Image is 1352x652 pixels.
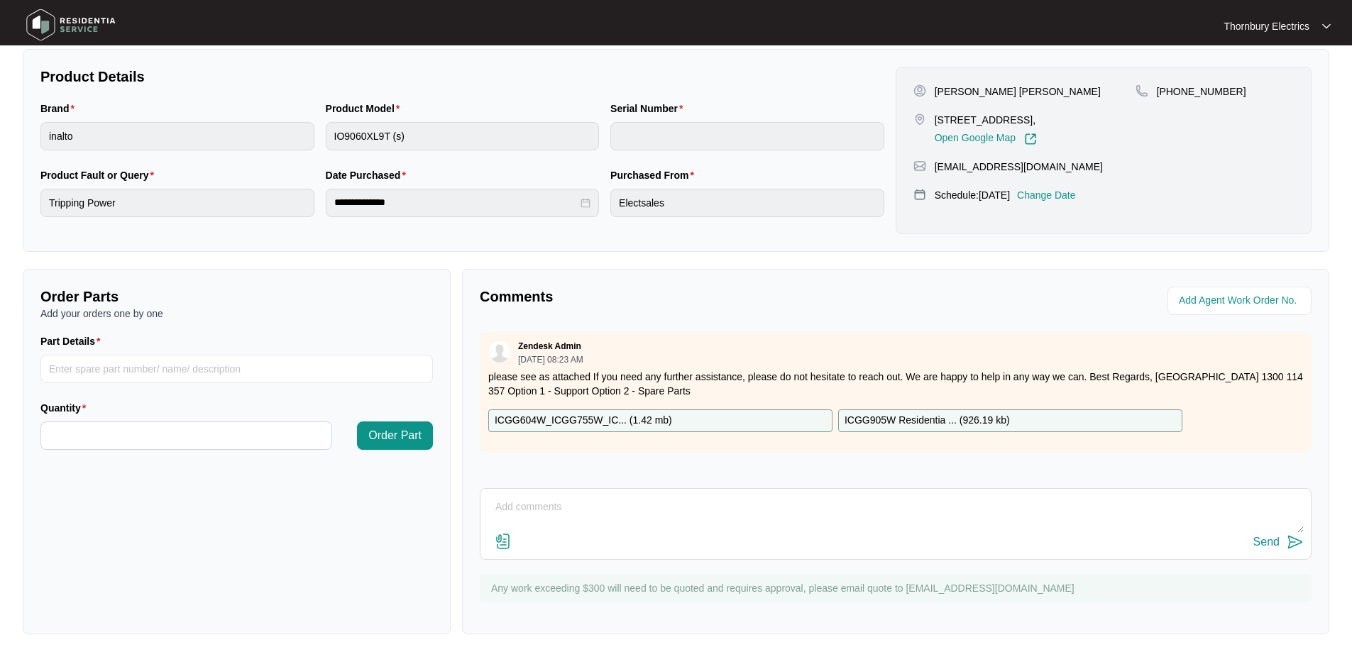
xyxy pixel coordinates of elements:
input: Product Fault or Query [40,189,314,217]
p: [EMAIL_ADDRESS][DOMAIN_NAME] [935,160,1103,174]
label: Quantity [40,401,92,415]
img: file-attachment-doc.svg [495,533,512,550]
img: send-icon.svg [1287,534,1304,551]
p: Comments [480,287,886,306]
img: user.svg [489,341,510,363]
label: Product Model [326,101,406,116]
img: residentia service logo [21,4,121,46]
img: Link-External [1024,133,1037,145]
label: Serial Number [610,101,688,116]
input: Purchased From [610,189,884,217]
p: [PHONE_NUMBER] [1157,84,1246,99]
div: Send [1253,536,1280,548]
button: Send [1253,533,1304,552]
img: map-pin [913,188,926,201]
input: Date Purchased [334,195,578,210]
p: Order Parts [40,287,433,306]
a: Open Google Map [935,133,1037,145]
input: Part Details [40,355,433,383]
img: dropdown arrow [1322,23,1331,30]
img: user-pin [913,84,926,97]
label: Product Fault or Query [40,168,160,182]
input: Add Agent Work Order No. [1179,292,1303,309]
p: Change Date [1017,188,1076,202]
img: map-pin [913,113,926,126]
img: map-pin [1136,84,1148,97]
input: Product Model [326,122,600,150]
label: Purchased From [610,168,700,182]
p: [PERSON_NAME] [PERSON_NAME] [935,84,1101,99]
p: please see as attached If you need any further assistance, please do not hesitate to reach out. W... [488,370,1303,398]
input: Brand [40,122,314,150]
p: Thornbury Electrics [1224,19,1309,33]
input: Serial Number [610,122,884,150]
p: Product Details [40,67,884,87]
p: ICGG905W Residentia ... ( 926.19 kb ) [845,413,1010,429]
label: Part Details [40,334,106,348]
p: Add your orders one by one [40,306,433,321]
p: Zendesk Admin [518,341,581,352]
button: Order Part [357,421,433,450]
label: Brand [40,101,80,116]
p: [STREET_ADDRESS], [935,113,1037,127]
p: [DATE] 08:23 AM [518,355,583,364]
input: Quantity [41,422,331,449]
p: ICGG604W_ICGG755W_IC... ( 1.42 mb ) [495,413,672,429]
p: Any work exceeding $300 will need to be quoted and requires approval, please email quote to [EMAI... [491,581,1304,595]
p: Schedule: [DATE] [935,188,1010,202]
span: Order Part [368,427,422,444]
label: Date Purchased [326,168,412,182]
img: map-pin [913,160,926,172]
